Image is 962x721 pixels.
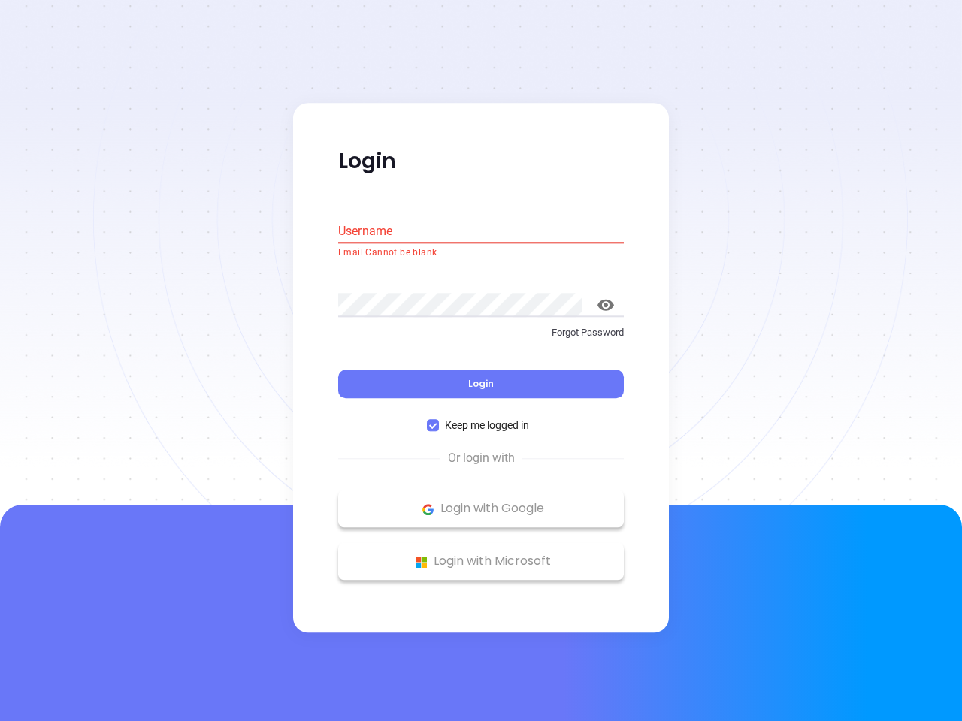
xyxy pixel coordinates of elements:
p: Login with Microsoft [346,551,616,573]
p: Forgot Password [338,325,624,340]
span: Keep me logged in [439,418,535,434]
span: Login [468,378,494,391]
img: Microsoft Logo [412,553,431,572]
span: Or login with [440,450,522,468]
button: Login [338,370,624,399]
p: Login [338,148,624,175]
button: Google Logo Login with Google [338,490,624,528]
button: Microsoft Logo Login with Microsoft [338,543,624,581]
button: toggle password visibility [588,287,624,323]
p: Login with Google [346,498,616,520]
p: Email Cannot be blank [338,246,624,261]
img: Google Logo [419,500,437,519]
a: Forgot Password [338,325,624,352]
